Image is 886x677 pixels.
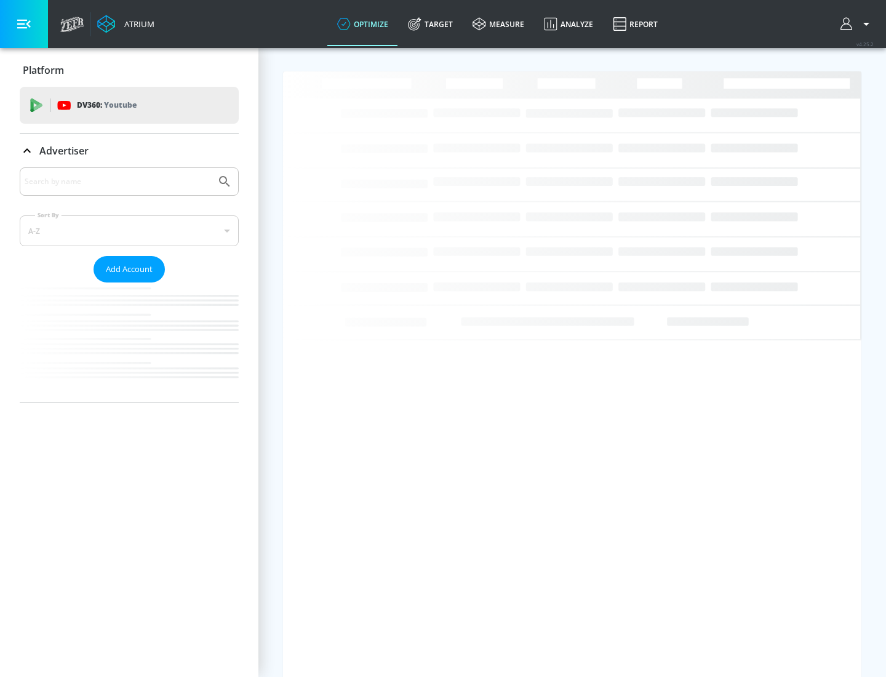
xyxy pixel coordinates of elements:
label: Sort By [35,211,62,219]
a: measure [463,2,534,46]
a: Atrium [97,15,154,33]
p: Platform [23,63,64,77]
a: Report [603,2,668,46]
div: DV360: Youtube [20,87,239,124]
a: Analyze [534,2,603,46]
a: Target [398,2,463,46]
p: Youtube [104,98,137,111]
span: v 4.25.2 [856,41,874,47]
div: Atrium [119,18,154,30]
div: Advertiser [20,167,239,402]
div: Advertiser [20,134,239,168]
span: Add Account [106,262,153,276]
p: DV360: [77,98,137,112]
button: Add Account [94,256,165,282]
p: Advertiser [39,144,89,158]
div: A-Z [20,215,239,246]
input: Search by name [25,174,211,190]
div: Platform [20,53,239,87]
nav: list of Advertiser [20,282,239,402]
a: optimize [327,2,398,46]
